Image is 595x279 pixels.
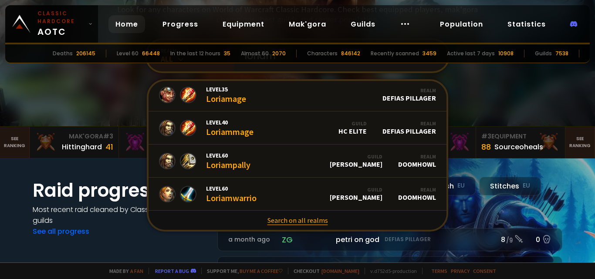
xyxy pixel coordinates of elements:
[344,15,382,33] a: Guilds
[382,120,436,127] div: Realm
[104,268,143,274] span: Made by
[149,178,446,211] a: Level60LoriamwarrioGuild[PERSON_NAME]RealmDoomhowl
[479,177,541,195] div: Stitches
[216,15,271,33] a: Equipment
[398,186,436,193] div: Realm
[156,15,205,33] a: Progress
[206,118,254,137] div: Loriammage
[206,118,254,126] span: Level 40
[149,211,446,230] a: Search on all realms
[224,50,230,57] div: 35
[330,186,382,193] div: Guild
[108,15,145,33] a: Home
[330,153,382,168] div: [PERSON_NAME]
[105,141,113,153] div: 41
[240,268,283,274] a: Buy me a coffee
[33,204,207,226] h4: Most recent raid cleaned by Classic Hardcore guilds
[119,127,208,158] a: Mak'Gora#2Rivench100
[321,268,359,274] a: [DOMAIN_NAME]
[555,50,568,57] div: 7538
[149,78,446,111] a: Level35LoriamageRealmDefias Pillager
[30,127,119,158] a: Mak'Gora#3Hittinghard41
[473,268,496,274] a: Consent
[37,10,85,25] small: Classic Hardcore
[481,141,491,153] div: 88
[170,50,220,57] div: In the last 12 hours
[398,153,436,160] div: Realm
[365,268,417,274] span: v. d752d5 - production
[330,153,382,160] div: Guild
[149,145,446,178] a: Level60LoriampallyGuild[PERSON_NAME]RealmDoomhowl
[53,50,73,57] div: Deaths
[206,185,257,203] div: Loriamwarrio
[33,226,89,236] a: See all progress
[500,15,553,33] a: Statistics
[114,4,481,24] h3: Look for any characters on World of Warcraft Classic Hardcore. Check best equipped players, mak'g...
[33,177,207,204] h1: Raid progress
[62,141,102,152] div: Hittinghard
[382,87,436,94] div: Realm
[476,127,565,158] a: #3Equipment88Sourceoheals
[307,50,338,57] div: Characters
[76,50,95,57] div: 206145
[288,268,359,274] span: Checkout
[535,50,552,57] div: Guilds
[124,132,203,141] div: Mak'Gora
[338,120,367,135] div: HC Elite
[382,120,436,135] div: Defias Pillager
[206,151,250,170] div: Loriampally
[241,50,269,57] div: Almost 60
[282,15,333,33] a: Mak'gora
[565,127,595,158] a: Seeranking
[155,268,189,274] a: Report a bug
[523,182,530,190] small: EU
[37,10,85,38] span: AOTC
[206,85,246,93] span: Level 35
[142,50,160,57] div: 66448
[5,5,98,43] a: Classic HardcoreAOTC
[494,141,543,152] div: Sourceoheals
[457,182,465,190] small: EU
[338,120,367,127] div: Guild
[451,268,470,274] a: Privacy
[330,186,382,202] div: [PERSON_NAME]
[481,132,560,141] div: Equipment
[201,268,283,274] span: Support me,
[398,153,436,168] div: Doomhowl
[447,50,495,57] div: Active last 7 days
[423,50,436,57] div: 3459
[206,185,257,192] span: Level 60
[130,268,143,274] a: a fan
[431,268,447,274] a: Terms
[103,132,113,141] span: # 3
[433,15,490,33] a: Population
[149,111,446,145] a: Level40LoriammageGuildHC EliteRealmDefias Pillager
[35,132,113,141] div: Mak'Gora
[206,151,250,159] span: Level 60
[341,50,360,57] div: 846142
[217,228,562,251] a: a month agozgpetri on godDefias Pillager8 /90
[498,50,514,57] div: 10908
[117,50,139,57] div: Level 60
[206,85,246,104] div: Loriamage
[382,87,436,102] div: Defias Pillager
[398,186,436,202] div: Doomhowl
[481,132,491,141] span: # 3
[272,50,286,57] div: 2070
[371,50,419,57] div: Recently scanned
